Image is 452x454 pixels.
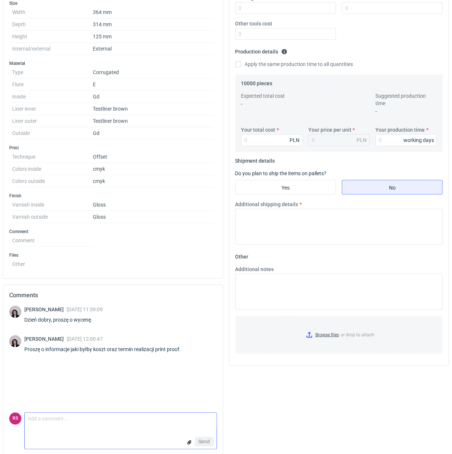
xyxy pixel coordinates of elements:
dt: Width [12,6,93,18]
input: 0 [235,2,336,14]
dd: Testliner brown [93,103,214,115]
p: - [376,108,437,115]
h3: Print [9,145,217,151]
label: Suggested production time [376,92,437,107]
dt: Other [12,258,93,267]
dd: 125 mm [93,31,214,43]
dd: Gd [93,91,214,103]
label: Additional notes [235,266,274,273]
dd: Gloss [93,199,214,211]
label: Other tools cost [235,20,273,27]
label: Additional shipping details [235,201,298,208]
label: Expected total cost [241,92,285,100]
button: Send [195,437,214,446]
figcaption: RS [9,413,21,425]
dd: Corrugated [93,66,214,79]
label: Your total cost [241,126,276,134]
dd: Gloss [93,211,214,223]
dt: Outside [12,127,93,139]
dd: Testliner brown [93,115,214,127]
img: Sebastian Markut [9,306,21,318]
dd: Offset [93,151,214,163]
dt: Technique [12,151,93,163]
span: [PERSON_NAME] [24,306,67,312]
input: 0 [376,134,437,146]
dd: 314 mm [93,18,214,31]
dt: Varnish outside [12,211,93,223]
label: Your production time [376,126,425,134]
div: Proszę o informacje jaki byłby koszt oraz termin realizacji print proof. [24,346,190,353]
div: PLN [290,136,299,144]
span: [DATE] 12:00:47 [67,336,103,342]
dd: External [93,43,214,55]
span: Send [199,439,210,444]
legend: Shipment details [235,155,275,164]
legend: Production details [235,46,287,55]
dt: Liner inner [12,103,93,115]
h3: Size [9,0,217,6]
dt: Height [12,31,93,43]
h3: Comment [9,229,217,235]
span: [DATE] 11:59:09 [67,306,103,312]
div: Dzień dobry, proszę o wycenę. [24,316,103,323]
input: 0 [235,28,336,40]
dt: Liner outer [12,115,93,127]
dd: Gd [93,127,214,139]
dt: Colors inside [12,163,93,175]
div: Rafał Stani [9,413,21,425]
img: Sebastian Markut [9,335,21,347]
label: Apply the same production time to all quantities [235,60,353,68]
div: working days [403,136,434,144]
p: - [241,100,303,108]
h3: Material [9,60,217,66]
h2: Comments [9,291,217,300]
dt: Flute [12,79,93,91]
h3: Finish [9,193,217,199]
dt: Colors outside [12,175,93,187]
input: 0 [342,2,443,14]
dt: Type [12,66,93,79]
dt: Depth [12,18,93,31]
label: or drop to attach [236,316,443,354]
label: Your price per unit [308,126,351,134]
dd: 364 mm [93,6,214,18]
input: 0 [241,134,303,146]
label: No [342,180,443,195]
h3: Files [9,252,217,258]
legend: Other [235,251,249,260]
label: Do you plan to ship the items on pallets? [235,170,327,176]
span: [PERSON_NAME] [24,336,67,342]
div: PLN [357,136,367,144]
dt: Internal/external [12,43,93,55]
dt: Inside [12,91,93,103]
dt: Varnish inside [12,199,93,211]
dd: E [93,79,214,91]
legend: 10000 pieces [241,77,273,86]
dt: Comment [12,235,93,247]
label: Yes [235,180,336,195]
dd: cmyk [93,163,214,175]
dd: cmyk [93,175,214,187]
